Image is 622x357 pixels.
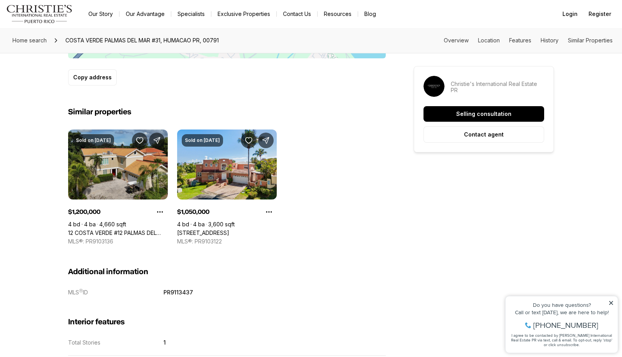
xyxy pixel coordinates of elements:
button: Share Property [258,133,274,148]
a: 60 SURFSIDE #60, HUMACAO PR, 00791 [177,229,229,236]
p: Selling consultation [456,111,511,117]
h2: Similar properties [68,107,131,117]
a: Blog [358,9,382,19]
a: Exclusive Properties [211,9,276,19]
button: Save Property: 12 COSTA VERDE #12 PALMAS DEL MAR [132,133,148,148]
h3: Additional information [68,267,386,276]
span: [PHONE_NUMBER] [32,37,97,44]
span: I agree to be contacted by [PERSON_NAME] International Real Estate PR via text, call & email. To ... [10,48,111,63]
p: Sold on [DATE] [76,137,111,143]
button: Register [584,6,616,22]
button: Property options [152,204,168,220]
button: Save Property: 60 SURFSIDE #60 [241,133,257,148]
div: Do you have questions? [8,17,112,23]
p: Copy address [73,74,112,80]
a: Our Advantage [119,9,171,19]
button: Selling consultation [423,106,544,122]
a: Specialists [171,9,211,19]
span: Register [589,11,611,17]
p: PR9113437 [163,289,193,296]
div: Call or text [DATE], we are here to help! [8,25,112,30]
img: logo [6,5,73,23]
button: Contact Us [277,9,317,19]
a: Home search [9,34,50,47]
button: Login [558,6,582,22]
p: Christie's International Real Estate PR [451,81,544,93]
button: Share Property [149,133,165,148]
p: Contact agent [464,131,504,138]
button: Copy address [68,69,117,86]
a: 12 COSTA VERDE #12 PALMAS DEL MAR, HUMACAO PR, 00791 [68,229,168,236]
span: Home search [12,37,47,44]
span: COSTA VERDE PALMAS DEL MAR #31, HUMACAO PR, 00791 [62,34,222,47]
h3: Interior features [68,317,386,327]
a: Our Story [82,9,119,19]
a: Skip to: History [541,37,559,44]
a: Skip to: Overview [444,37,469,44]
a: Resources [318,9,358,19]
p: Sold on [DATE] [185,137,220,143]
a: Skip to: Similar Properties [568,37,613,44]
p: 1 [163,339,166,346]
span: Ⓡ [79,288,83,293]
a: Skip to: Features [509,37,531,44]
nav: Page section menu [444,37,613,44]
button: Property options [261,204,277,220]
a: Skip to: Location [478,37,500,44]
p: MLS ID [68,289,88,296]
span: Login [562,11,578,17]
p: Total Stories [68,339,100,346]
button: Contact agent [423,126,544,143]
